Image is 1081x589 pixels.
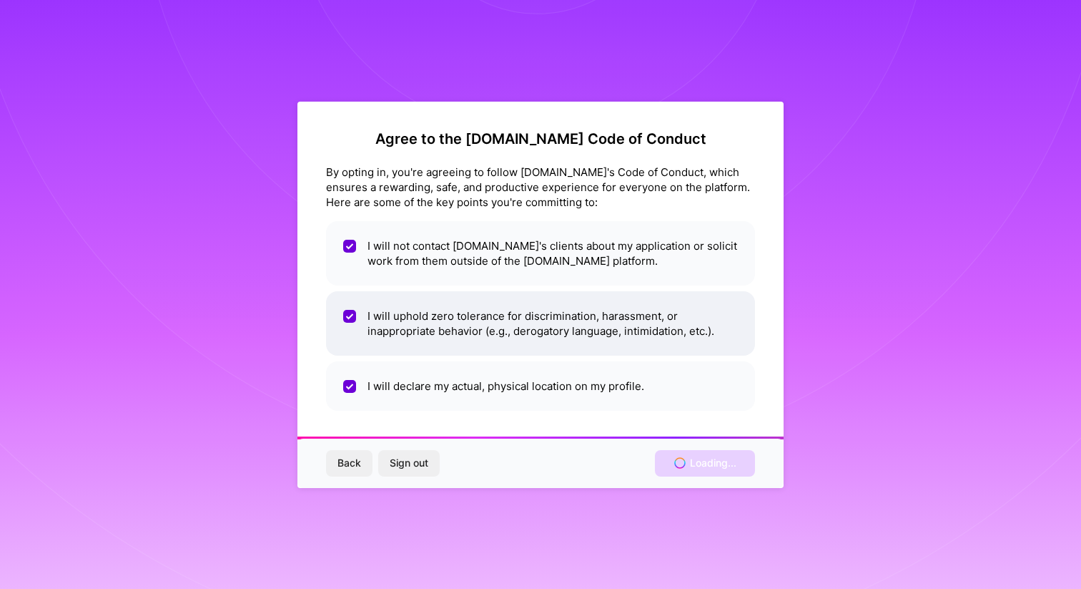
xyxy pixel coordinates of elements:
[326,221,755,286] li: I will not contact [DOMAIN_NAME]'s clients about my application or solicit work from them outside...
[337,456,361,470] span: Back
[326,291,755,356] li: I will uphold zero tolerance for discrimination, harassment, or inappropriate behavior (e.g., der...
[390,456,428,470] span: Sign out
[326,165,755,210] div: By opting in, you're agreeing to follow [DOMAIN_NAME]'s Code of Conduct, which ensures a rewardin...
[326,450,372,476] button: Back
[326,361,755,411] li: I will declare my actual, physical location on my profile.
[378,450,440,476] button: Sign out
[326,130,755,147] h2: Agree to the [DOMAIN_NAME] Code of Conduct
